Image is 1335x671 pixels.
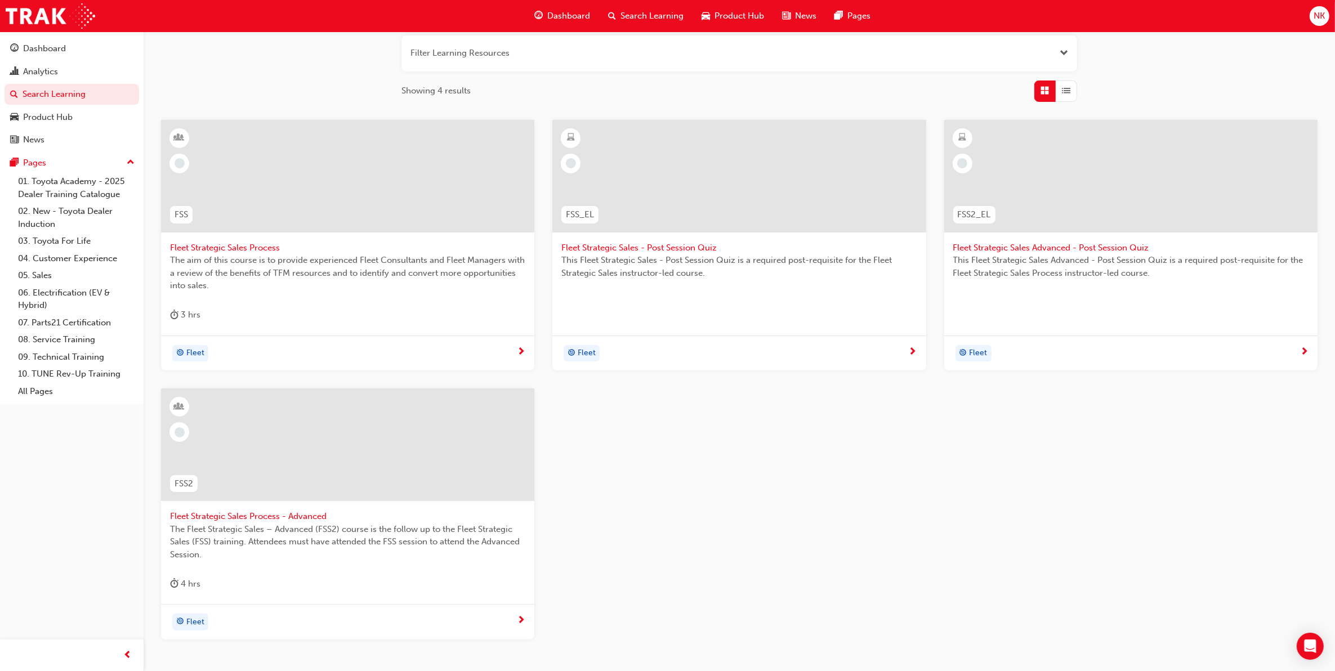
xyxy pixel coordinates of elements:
[175,158,185,168] span: learningRecordVerb_NONE-icon
[14,232,139,250] a: 03. Toyota For Life
[561,241,917,254] span: Fleet Strategic Sales - Post Session Quiz
[525,5,599,28] a: guage-iconDashboard
[620,10,684,23] span: Search Learning
[1062,84,1071,97] span: List
[14,331,139,348] a: 08. Service Training
[1314,10,1325,23] span: NK
[14,203,139,232] a: 02. New - Toyota Dealer Induction
[5,107,139,128] a: Product Hub
[124,648,132,663] span: prev-icon
[23,156,46,169] div: Pages
[970,347,988,360] span: Fleet
[566,158,576,168] span: learningRecordVerb_NONE-icon
[958,208,991,221] span: FSS2_EL
[702,9,710,23] span: car-icon
[175,208,188,221] span: FSS
[170,510,525,523] span: Fleet Strategic Sales Process - Advanced
[909,347,917,357] span: next-icon
[715,10,764,23] span: Product Hub
[773,5,825,28] a: news-iconNews
[175,477,193,490] span: FSS2
[958,131,966,145] span: learningResourceType_ELEARNING-icon
[161,388,534,639] a: FSS2Fleet Strategic Sales Process - AdvancedThe Fleet Strategic Sales – Advanced (FSS2) course is...
[5,153,139,173] button: Pages
[608,9,616,23] span: search-icon
[5,61,139,82] a: Analytics
[782,9,791,23] span: news-icon
[170,577,178,591] span: duration-icon
[10,113,19,123] span: car-icon
[795,10,816,23] span: News
[693,5,773,28] a: car-iconProduct Hub
[170,241,525,254] span: Fleet Strategic Sales Process
[176,400,184,414] span: learningResourceType_INSTRUCTOR_LED-icon
[175,427,185,437] span: learningRecordVerb_NONE-icon
[127,155,135,170] span: up-icon
[944,120,1318,371] a: FSS2_ELFleet Strategic Sales Advanced - Post Session QuizThis Fleet Strategic Sales Advanced - Po...
[834,9,843,23] span: pages-icon
[176,131,184,145] span: learningResourceType_INSTRUCTOR_LED-icon
[547,10,590,23] span: Dashboard
[5,38,139,59] a: Dashboard
[170,523,525,561] span: The Fleet Strategic Sales – Advanced (FSS2) course is the follow up to the Fleet Strategic Sales ...
[170,577,200,591] div: 4 hrs
[23,133,44,146] div: News
[14,284,139,314] a: 06. Electrification (EV & Hybrid)
[23,111,73,124] div: Product Hub
[568,346,575,361] span: target-icon
[170,308,178,322] span: duration-icon
[14,383,139,400] a: All Pages
[847,10,870,23] span: Pages
[1300,347,1309,357] span: next-icon
[176,615,184,629] span: target-icon
[186,616,204,629] span: Fleet
[10,135,19,145] span: news-icon
[10,44,19,54] span: guage-icon
[5,129,139,150] a: News
[14,314,139,332] a: 07. Parts21 Certification
[23,65,58,78] div: Analytics
[14,348,139,366] a: 09. Technical Training
[561,254,917,279] span: This Fleet Strategic Sales - Post Session Quiz is a required post-requisite for the Fleet Strateg...
[566,208,594,221] span: FSS_EL
[5,84,139,105] a: Search Learning
[1297,633,1324,660] div: Open Intercom Messenger
[578,347,596,360] span: Fleet
[10,67,19,77] span: chart-icon
[534,9,543,23] span: guage-icon
[23,42,66,55] div: Dashboard
[14,250,139,267] a: 04. Customer Experience
[161,120,534,371] a: FSSFleet Strategic Sales ProcessThe aim of this course is to provide experienced Fleet Consultant...
[957,158,967,168] span: learningRecordVerb_NONE-icon
[176,346,184,361] span: target-icon
[1041,84,1050,97] span: Grid
[599,5,693,28] a: search-iconSearch Learning
[10,158,19,168] span: pages-icon
[401,84,471,97] span: Showing 4 results
[517,347,525,357] span: next-icon
[186,347,204,360] span: Fleet
[14,267,139,284] a: 05. Sales
[14,365,139,383] a: 10. TUNE Rev-Up Training
[1310,6,1329,26] button: NK
[953,241,1309,254] span: Fleet Strategic Sales Advanced - Post Session Quiz
[6,3,95,29] img: Trak
[170,254,525,292] span: The aim of this course is to provide experienced Fleet Consultants and Fleet Managers with a revi...
[959,346,967,361] span: target-icon
[567,131,575,145] span: learningResourceType_ELEARNING-icon
[14,173,139,203] a: 01. Toyota Academy - 2025 Dealer Training Catalogue
[1060,47,1068,60] button: Open the filter
[552,120,926,371] a: FSS_ELFleet Strategic Sales - Post Session QuizThis Fleet Strategic Sales - Post Session Quiz is ...
[953,254,1309,279] span: This Fleet Strategic Sales Advanced - Post Session Quiz is a required post-requisite for the Flee...
[170,308,200,322] div: 3 hrs
[5,36,139,153] button: DashboardAnalyticsSearch LearningProduct HubNews
[10,90,18,100] span: search-icon
[517,616,525,626] span: next-icon
[825,5,879,28] a: pages-iconPages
